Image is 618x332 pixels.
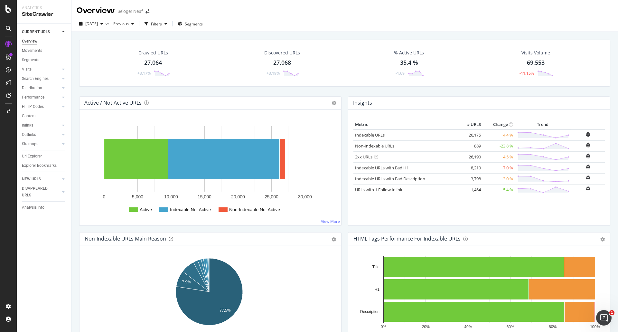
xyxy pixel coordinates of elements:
th: # URLS [457,120,482,129]
div: bell-plus [586,164,590,169]
text: 20,000 [231,194,245,199]
a: Indexable URLs with Bad Description [355,176,425,182]
a: NEW URLS [22,176,60,183]
a: Overview [22,38,67,45]
div: DISAPPEARED URLS [22,185,54,199]
div: Discovered URLs [264,50,300,56]
svg: A chart. [353,256,603,330]
text: 25,000 [265,194,278,199]
div: Non-Indexable URLs Main Reason [85,235,166,242]
div: HTTP Codes [22,103,44,110]
a: URLs with 1 Follow Inlink [355,187,402,193]
text: 20% [422,325,430,329]
th: Metric [353,120,457,129]
iframe: Intercom live chat [596,310,612,326]
span: Segments [185,21,203,27]
text: 0 [103,194,106,199]
text: H1 [375,287,380,292]
div: Content [22,113,36,119]
a: Segments [22,57,67,63]
div: Performance [22,94,44,101]
div: Distribution [22,85,42,91]
a: Search Engines [22,75,60,82]
text: 40% [464,325,472,329]
div: Analysis Info [22,204,44,211]
div: % Active URLs [394,50,424,56]
div: Inlinks [22,122,33,129]
a: HTTP Codes [22,103,60,110]
text: 5,000 [132,194,143,199]
td: 26,190 [457,151,482,162]
td: +4.4 % [482,129,515,141]
div: Url Explorer [22,153,42,160]
div: Visits Volume [521,50,550,56]
div: -1.69 [396,71,405,76]
a: Visits [22,66,60,73]
td: +4.5 % [482,151,515,162]
text: 100% [590,325,600,329]
div: arrow-right-arrow-left [145,9,149,14]
text: Non-Indexable Not Active [229,207,280,212]
span: vs [106,21,111,26]
button: Segments [175,19,205,29]
span: Previous [111,21,129,26]
h4: Insights [353,99,372,107]
th: Trend [515,120,571,129]
div: Sitemaps [22,141,38,147]
td: 26,175 [457,129,482,141]
text: 30,000 [298,194,312,199]
a: Explorer Bookmarks [22,162,67,169]
text: 10,000 [164,194,178,199]
div: Movements [22,47,42,54]
a: Inlinks [22,122,60,129]
text: 0% [381,325,387,329]
div: gear [600,237,605,242]
div: CURRENT URLS [22,29,50,35]
text: 7.9% [182,280,191,284]
div: 69,553 [527,59,545,67]
button: [DATE] [77,19,106,29]
a: DISAPPEARED URLS [22,185,60,199]
span: 2025 Aug. 31st [85,21,98,26]
div: bell-plus [586,175,590,180]
a: CURRENT URLS [22,29,60,35]
a: Content [22,113,67,119]
text: Title [372,265,380,269]
div: bell-plus [586,153,590,158]
div: bell-plus [586,186,590,191]
a: Performance [22,94,60,101]
text: Active [140,207,152,212]
a: Indexable URLs [355,132,385,138]
text: 77.5% [220,308,230,313]
text: Description [360,309,379,314]
td: -5.4 % [482,184,515,195]
i: Options [332,101,336,105]
div: bell-plus [586,132,590,137]
div: gear [332,237,336,242]
button: Previous [111,19,136,29]
div: 35.4 % [400,59,418,67]
div: Segments [22,57,39,63]
div: bell-plus [586,142,590,147]
div: +3.19% [267,71,280,76]
a: Analysis Info [22,204,67,211]
td: -23.8 % [482,140,515,151]
td: +7.0 % [482,162,515,173]
td: +3.0 % [482,173,515,184]
text: 15,000 [198,194,211,199]
a: Indexable URLs with Bad H1 [355,165,409,171]
div: Overview [22,38,37,45]
a: Non-Indexable URLs [355,143,394,149]
div: NEW URLS [22,176,41,183]
a: View More [321,219,340,224]
div: -11.15% [520,71,534,76]
td: 3,798 [457,173,482,184]
div: 27,064 [144,59,162,67]
h4: Active / Not Active URLs [84,99,142,107]
div: SiteCrawler [22,11,66,18]
a: Sitemaps [22,141,60,147]
svg: A chart. [85,120,336,220]
a: 2xx URLs [355,154,372,160]
a: Outlinks [22,131,60,138]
